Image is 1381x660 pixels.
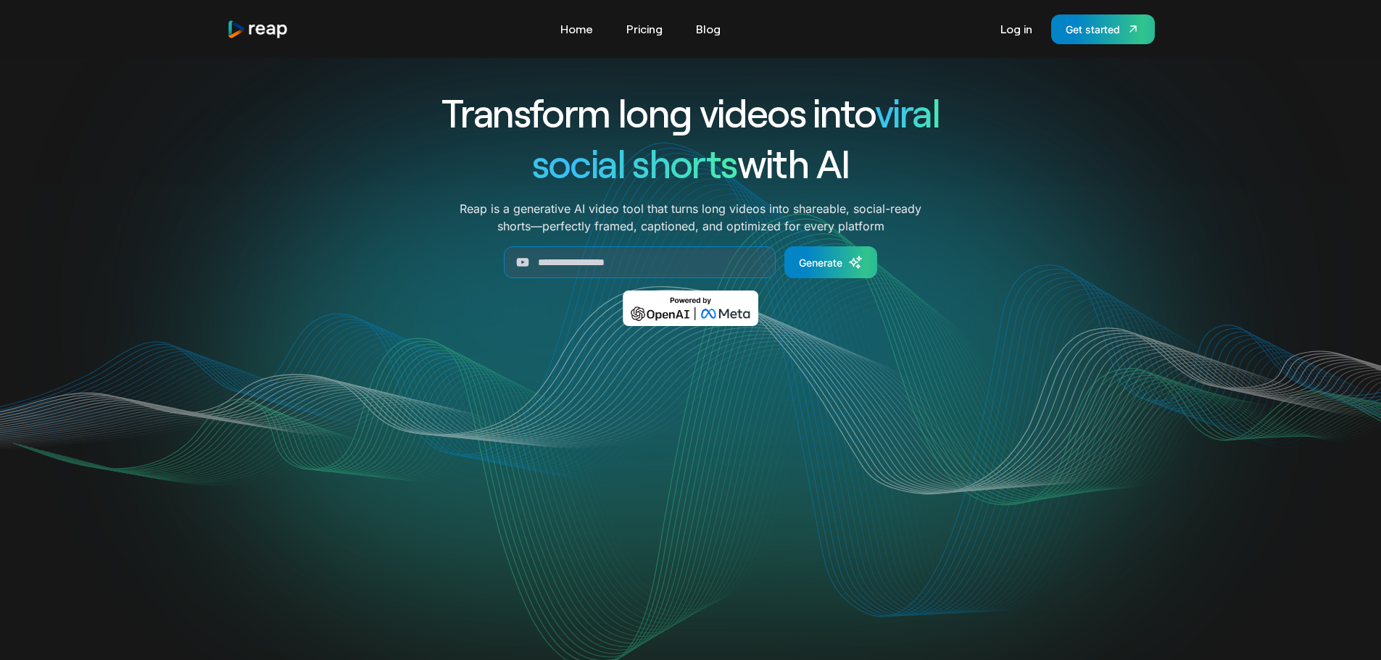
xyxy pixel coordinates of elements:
a: Get started [1051,14,1155,44]
a: Pricing [619,17,670,41]
form: Generate Form [389,246,992,278]
video: Your browser does not support the video tag. [399,347,982,639]
a: Log in [993,17,1040,41]
h1: with AI [389,138,992,188]
div: Get started [1066,22,1120,37]
a: Blog [689,17,728,41]
p: Reap is a generative AI video tool that turns long videos into shareable, social-ready shorts—per... [460,200,921,235]
span: social shorts [532,139,737,186]
div: Generate [799,255,842,270]
a: Home [553,17,600,41]
a: Generate [784,246,877,278]
img: reap logo [227,20,289,39]
img: Powered by OpenAI & Meta [623,291,758,326]
span: viral [875,88,940,135]
h1: Transform long videos into [389,87,992,138]
a: home [227,20,289,39]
